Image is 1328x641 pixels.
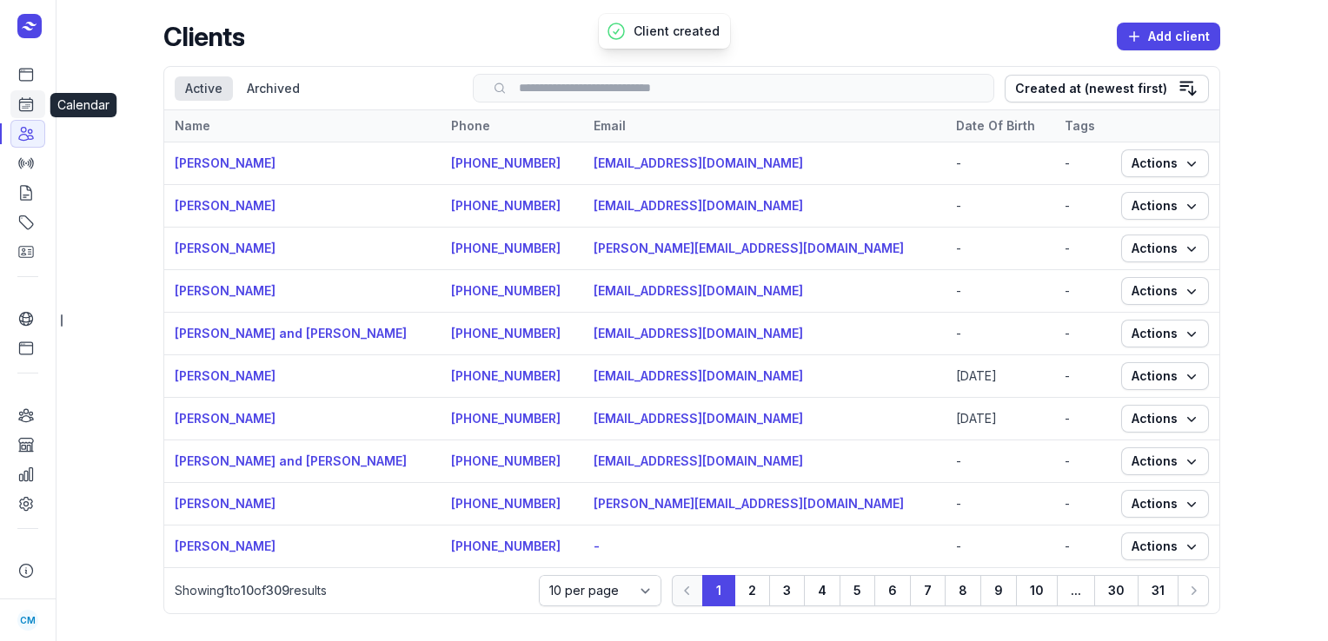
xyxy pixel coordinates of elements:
[946,228,1055,270] td: -
[910,575,946,606] button: 7
[1121,405,1209,433] button: Actions
[163,21,244,52] h2: Clients
[1065,538,1100,555] div: -
[594,496,904,511] a: [PERSON_NAME][EMAIL_ADDRESS][DOMAIN_NAME]
[1121,277,1209,305] button: Actions
[1127,26,1210,47] span: Add client
[1132,153,1199,174] span: Actions
[175,539,276,553] a: [PERSON_NAME]
[672,575,1209,606] nav: Pagination
[1057,575,1095,606] button: ...
[451,496,561,511] a: [PHONE_NUMBER]
[1138,575,1179,606] button: 31
[840,575,875,606] button: 5
[946,483,1055,525] td: -
[1015,78,1167,99] div: Created at (newest first)
[1121,192,1209,220] button: Actions
[594,453,803,468] a: [EMAIL_ADDRESS][DOMAIN_NAME]
[594,539,600,553] a: -
[769,575,805,606] button: 3
[175,326,407,340] a: [PERSON_NAME] and [PERSON_NAME]
[583,110,946,142] th: Email
[451,198,561,213] a: [PHONE_NUMBER]
[946,142,1055,185] td: -
[1094,575,1139,606] button: 30
[1121,447,1209,475] button: Actions
[224,583,229,598] span: 1
[946,270,1055,313] td: -
[1054,110,1111,142] th: Tags
[441,110,583,142] th: Phone
[1117,23,1220,50] button: Add client
[980,575,1017,606] button: 9
[1005,75,1209,102] button: Created at (newest first)
[1132,281,1199,301] span: Actions
[946,355,1055,398] td: [DATE]
[164,110,441,142] th: Name
[946,110,1055,142] th: Date Of Birth
[1065,197,1100,215] div: -
[1132,536,1199,557] span: Actions
[946,525,1055,568] td: -
[945,575,981,606] button: 8
[1065,495,1100,512] div: -
[175,453,407,468] a: [PERSON_NAME] and [PERSON_NAME]
[266,583,289,598] span: 309
[1065,367,1100,385] div: -
[1121,320,1209,347] button: Actions
[594,368,803,383] a: [EMAIL_ADDRESS][DOMAIN_NAME]
[175,241,276,255] a: [PERSON_NAME]
[1065,282,1100,300] div: -
[946,313,1055,355] td: -
[20,610,36,631] span: CM
[1065,410,1100,427] div: -
[50,93,116,117] div: Calendar
[1132,451,1199,472] span: Actions
[1121,362,1209,390] button: Actions
[451,368,561,383] a: [PHONE_NUMBER]
[175,496,276,511] a: [PERSON_NAME]
[451,155,561,170] a: [PHONE_NUMBER]
[451,326,561,340] a: [PHONE_NUMBER]
[1016,575,1058,606] button: 10
[451,411,561,426] a: [PHONE_NUMBER]
[946,440,1055,483] td: -
[1132,238,1199,259] span: Actions
[594,241,904,255] a: [PERSON_NAME][EMAIL_ADDRESS][DOMAIN_NAME]
[804,575,840,606] button: 4
[1121,235,1209,262] button: Actions
[702,575,735,606] button: 1
[175,76,233,101] div: Active
[594,198,803,213] a: [EMAIL_ADDRESS][DOMAIN_NAME]
[1121,532,1209,560] button: Actions
[175,283,276,298] a: [PERSON_NAME]
[734,575,770,606] button: 2
[175,155,276,170] a: [PERSON_NAME]
[1132,366,1199,387] span: Actions
[175,582,528,599] p: Showing to of results
[594,411,803,426] a: [EMAIL_ADDRESS][DOMAIN_NAME]
[594,283,803,298] a: [EMAIL_ADDRESS][DOMAIN_NAME]
[175,368,276,383] a: [PERSON_NAME]
[175,198,276,213] a: [PERSON_NAME]
[451,241,561,255] a: [PHONE_NUMBER]
[874,575,911,606] button: 6
[946,398,1055,440] td: [DATE]
[1065,325,1100,342] div: -
[451,539,561,553] a: [PHONE_NUMBER]
[451,283,561,298] a: [PHONE_NUMBER]
[946,185,1055,228] td: -
[1065,155,1100,172] div: -
[1121,490,1209,518] button: Actions
[236,76,310,101] div: Archived
[594,326,803,340] a: [EMAIL_ADDRESS][DOMAIN_NAME]
[1132,195,1199,216] span: Actions
[594,155,803,170] a: [EMAIL_ADDRESS][DOMAIN_NAME]
[175,76,462,101] nav: Tabs
[175,411,276,426] a: [PERSON_NAME]
[1132,408,1199,429] span: Actions
[1132,493,1199,514] span: Actions
[634,23,720,40] p: Client created
[241,583,254,598] span: 10
[1065,453,1100,470] div: -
